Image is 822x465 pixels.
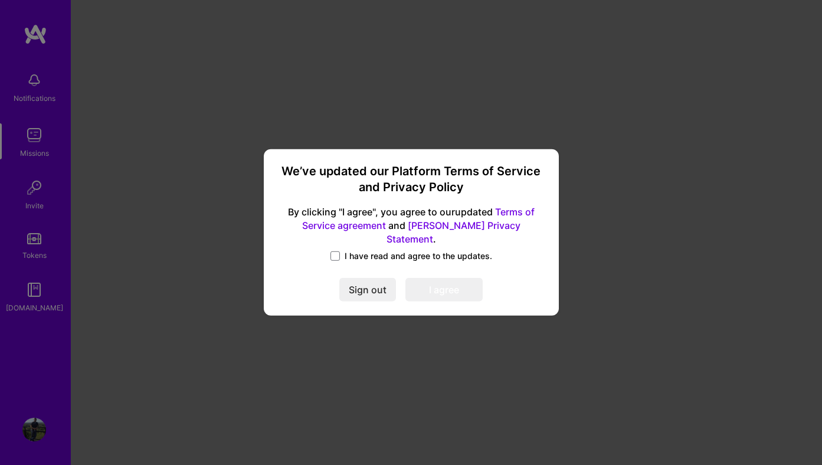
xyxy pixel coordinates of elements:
button: Sign out [339,278,396,302]
span: By clicking "I agree", you agree to our updated and . [278,205,545,246]
a: [PERSON_NAME] Privacy Statement [387,219,520,244]
a: Terms of Service agreement [302,206,535,231]
h3: We’ve updated our Platform Terms of Service and Privacy Policy [278,163,545,196]
button: I agree [405,278,483,302]
span: I have read and agree to the updates. [345,250,492,262]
